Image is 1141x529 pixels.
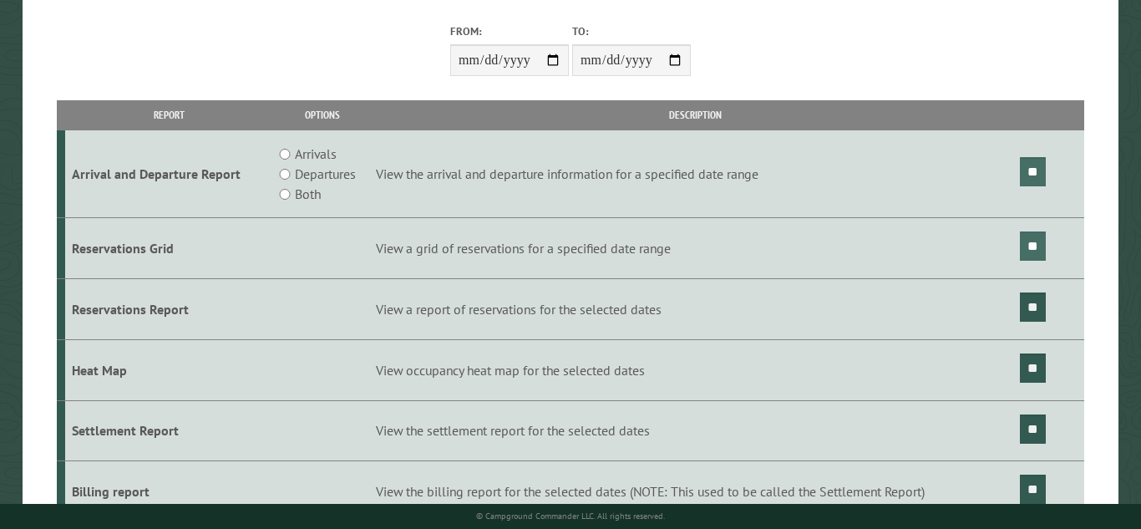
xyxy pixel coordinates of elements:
[65,278,272,339] td: Reservations Report
[65,218,272,279] td: Reservations Grid
[373,218,1017,279] td: View a grid of reservations for a specified date range
[450,23,569,39] label: From:
[373,339,1017,400] td: View occupancy heat map for the selected dates
[65,400,272,461] td: Settlement Report
[65,461,272,522] td: Billing report
[476,511,665,521] small: © Campground Commander LLC. All rights reserved.
[373,130,1017,218] td: View the arrival and departure information for a specified date range
[295,144,337,164] label: Arrivals
[572,23,691,39] label: To:
[272,100,373,130] th: Options
[65,100,272,130] th: Report
[65,339,272,400] td: Heat Map
[295,164,356,184] label: Departures
[373,400,1017,461] td: View the settlement report for the selected dates
[373,461,1017,522] td: View the billing report for the selected dates (NOTE: This used to be called the Settlement Report)
[65,130,272,218] td: Arrival and Departure Report
[373,278,1017,339] td: View a report of reservations for the selected dates
[295,184,321,204] label: Both
[373,100,1017,130] th: Description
